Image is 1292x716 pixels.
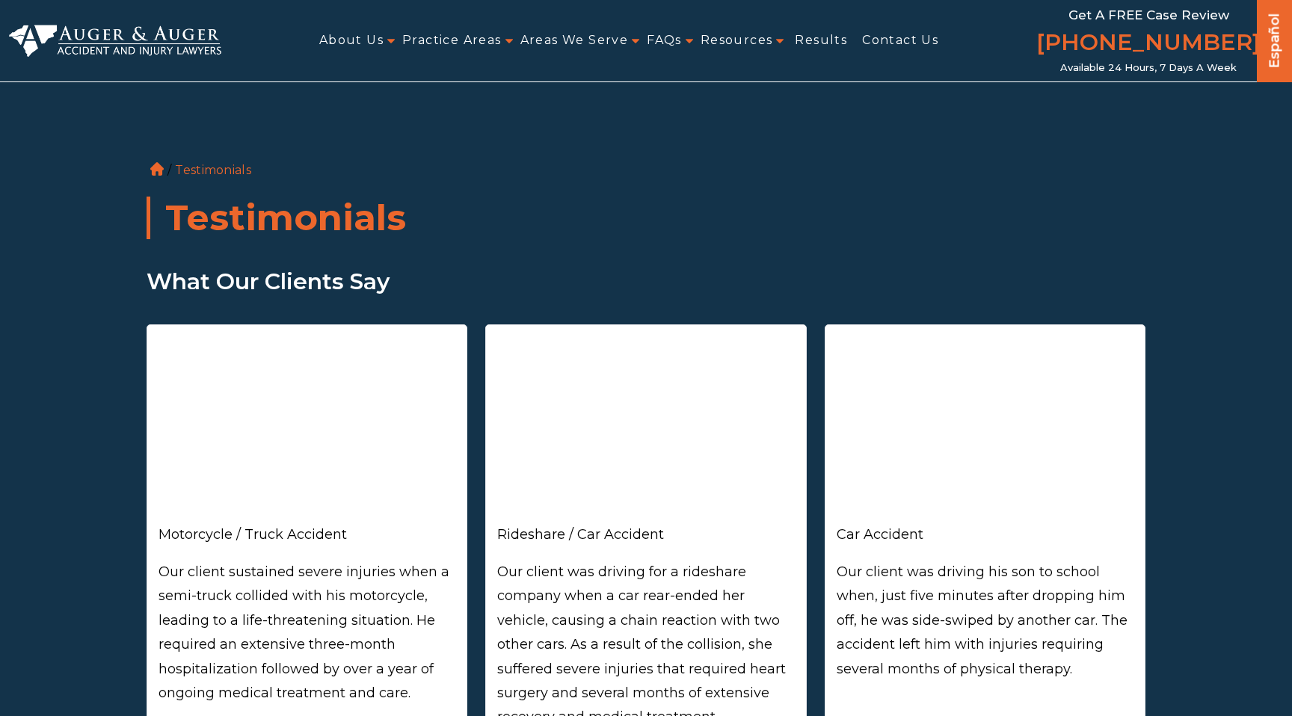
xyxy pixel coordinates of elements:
div: Motorcycle / Truck Accident [159,522,455,546]
a: Areas We Serve [520,24,629,58]
p: What Our Clients Say [147,262,1145,302]
div: Car Accident [837,522,1133,546]
a: Practice Areas [402,24,502,58]
ol: / [147,67,1145,180]
a: [PHONE_NUMBER] [1036,26,1261,62]
a: About Us [319,24,384,58]
p: Our client was driving his son to school when, just five minutes after dropping him off, he was s... [837,560,1133,681]
iframe: Victory on Wheels: Motorcyclist Wins $850K Settlement [159,336,455,522]
a: Results [795,24,847,58]
span: Get a FREE Case Review [1068,7,1229,22]
iframe: Ride-Share Driver Triumphs in Legal Battle, Secures Impressive Settlement Win! [497,336,794,522]
a: Contact Us [862,24,938,58]
div: Rideshare / Car Accident [497,522,794,546]
a: Resources [701,24,773,58]
h1: Testimonials [147,197,1145,240]
a: FAQs [647,24,682,58]
a: Home [150,162,164,176]
img: Auger & Auger Accident and Injury Lawyers Logo [9,25,221,57]
span: Available 24 Hours, 7 Days a Week [1060,62,1237,74]
li: Testimonials [171,163,255,177]
p: Our client sustained severe injuries when a semi-truck collided with his motorcycle, leading to a... [159,560,455,705]
iframe: From Tragedy to Triumph: A Father's Journey to Healing After School Drop-Off Accident [837,336,1133,522]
